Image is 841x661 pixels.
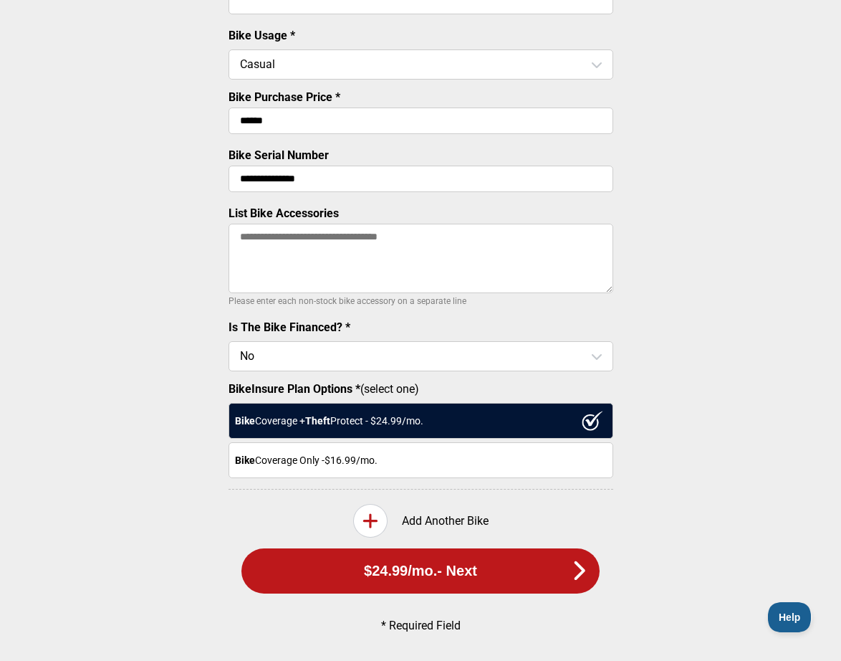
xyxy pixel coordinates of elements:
[582,411,603,431] img: ux1sgP1Haf775SAghJI38DyDlYP+32lKFAAAAAElFTkSuQmCC
[229,320,350,334] label: Is The Bike Financed? *
[229,382,360,396] strong: BikeInsure Plan Options *
[229,293,613,310] p: Please enter each non-stock bike accessory on a separate line
[768,602,812,632] iframe: Toggle Customer Support
[229,29,295,42] label: Bike Usage *
[408,563,437,579] span: /mo.
[252,619,589,632] p: * Required Field
[235,415,255,427] strong: Bike
[241,548,600,594] button: $24.99/mo.- Next
[229,148,329,162] label: Bike Serial Number
[229,382,613,396] label: (select one)
[235,455,255,466] strong: Bike
[229,504,613,538] div: Add Another Bike
[229,90,340,104] label: Bike Purchase Price *
[229,206,339,220] label: List Bike Accessories
[305,415,330,427] strong: Theft
[229,442,613,478] div: Coverage Only - $16.99 /mo.
[229,403,613,439] div: Coverage + Protect - $ 24.99 /mo.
